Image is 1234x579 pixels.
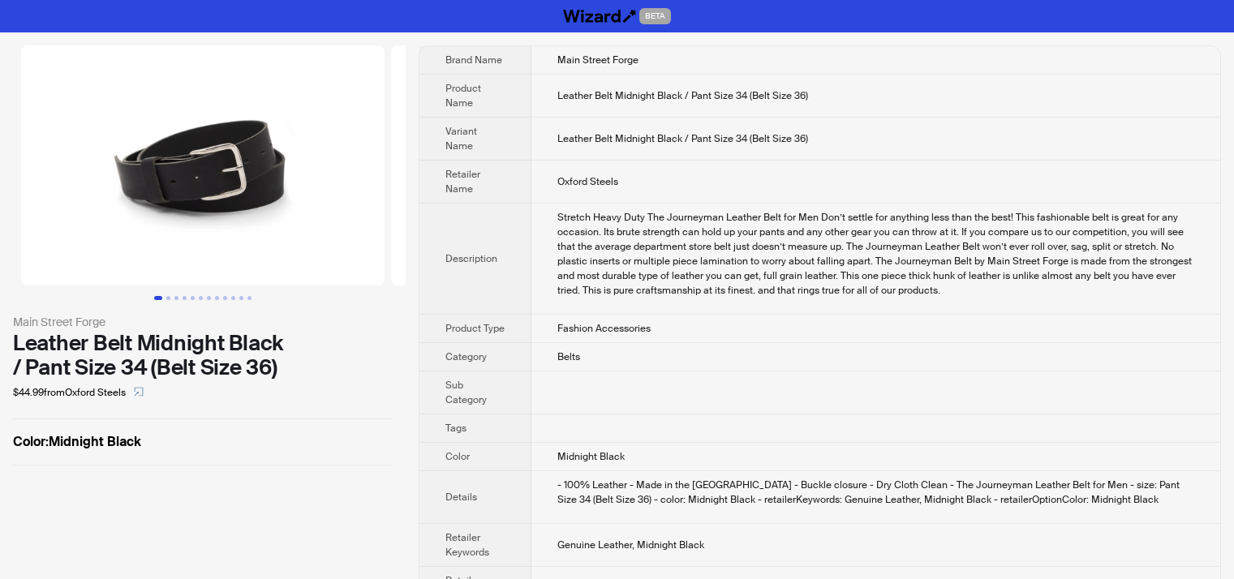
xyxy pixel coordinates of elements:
[445,531,489,559] span: Retailer Keywords
[557,210,1194,298] div: Stretch Heavy Duty The Journeyman Leather Belt for Men Don’t settle for anything less than the be...
[557,89,808,102] span: Leather Belt Midnight Black / Pant Size 34 (Belt Size 36)
[191,296,195,300] button: Go to slide 5
[445,125,477,152] span: Variant Name
[21,45,385,285] img: Leather Belt Midnight Black / Pant Size 34 (Belt Size 36) Leather Belt Midnight Black / Pant Size...
[445,82,481,109] span: Product Name
[445,252,497,265] span: Description
[166,296,170,300] button: Go to slide 2
[13,380,393,405] div: $44.99 from Oxford Steels
[223,296,227,300] button: Go to slide 9
[557,350,580,363] span: Belts
[13,313,393,331] div: Main Street Forge
[207,296,211,300] button: Go to slide 7
[154,296,162,300] button: Go to slide 1
[13,433,49,450] span: Color :
[557,322,651,335] span: Fashion Accessories
[445,168,480,195] span: Retailer Name
[239,296,243,300] button: Go to slide 11
[445,450,470,463] span: Color
[557,478,1194,507] div: - 100% Leather - Made in the USA - Buckle closure - Dry Cloth Clean - The Journeyman Leather Belt...
[183,296,187,300] button: Go to slide 4
[13,432,393,452] label: Midnight Black
[215,296,219,300] button: Go to slide 8
[557,175,618,188] span: Oxford Steels
[445,422,467,435] span: Tags
[557,450,625,463] span: Midnight Black
[639,8,671,24] span: BETA
[557,538,704,551] span: Genuine Leather, Midnight Black
[134,387,144,397] span: select
[445,350,487,363] span: Category
[174,296,178,300] button: Go to slide 3
[445,379,487,406] span: Sub Category
[231,296,235,300] button: Go to slide 10
[199,296,203,300] button: Go to slide 6
[445,322,505,335] span: Product Type
[247,296,252,300] button: Go to slide 12
[445,54,502,66] span: Brand Name
[557,132,808,145] span: Leather Belt Midnight Black / Pant Size 34 (Belt Size 36)
[13,331,393,380] div: Leather Belt Midnight Black / Pant Size 34 (Belt Size 36)
[391,45,755,285] img: Leather Belt Midnight Black / Pant Size 34 (Belt Size 36) Leather Belt Midnight Black / Pant Size...
[557,54,638,66] span: Main Street Forge
[445,491,477,504] span: Details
